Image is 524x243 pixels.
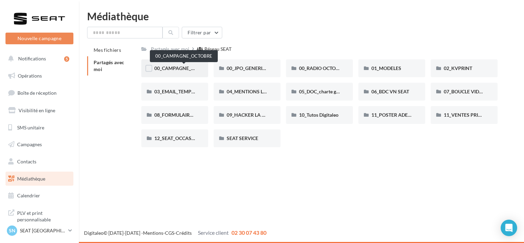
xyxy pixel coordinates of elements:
a: PLV et print personnalisable [4,206,75,226]
span: 00_JPO_GENERIQUE IBIZA ARONA [227,65,304,71]
span: 01_MODELES [371,65,401,71]
a: Crédits [176,230,192,236]
a: SN SEAT [GEOGRAPHIC_DATA] [5,224,73,237]
span: 11_VENTES PRIVÉES SEAT [444,112,502,118]
span: Notifications [18,56,46,61]
span: 02_KVPRINT [444,65,472,71]
button: Filtrer par [182,27,222,38]
span: 03_EMAIL_TEMPLATE HTML SEAT [154,89,229,94]
span: 05_DOC_charte graphique + Guidelines [299,89,383,94]
span: 09_HACKER LA PQR [227,112,272,118]
span: Mes fichiers [94,47,121,53]
span: SN [9,227,15,234]
a: Opérations [4,69,75,83]
a: Contacts [4,154,75,169]
span: 12_SEAT_OCCASIONS_GARANTIES [154,135,232,141]
span: 08_FORMULAIRE DE DEMANDE CRÉATIVE [154,112,248,118]
button: Notifications 5 [4,51,72,66]
a: SMS unitaire [4,120,75,135]
span: PLV et print personnalisable [17,208,71,223]
span: Partagés avec moi [94,59,124,72]
div: Réseau SEAT [204,46,231,53]
span: 06_BDC VN SEAT [371,89,409,94]
a: Calendrier [4,188,75,203]
div: Partagés avec moi [151,46,189,53]
a: Boîte de réception [4,85,75,100]
a: Visibilité en ligne [4,103,75,118]
span: 11_POSTER ADEME SEAT [371,112,427,118]
span: 02 30 07 43 80 [231,229,266,236]
p: SEAT [GEOGRAPHIC_DATA] [20,227,65,234]
span: SMS unitaire [17,124,44,130]
span: 00_RADIO OCTOBRE [299,65,345,71]
span: Contacts [17,159,36,164]
span: Calendrier [17,193,40,198]
a: Mentions [143,230,163,236]
a: Campagnes [4,137,75,152]
a: Médiathèque [4,172,75,186]
span: Visibilité en ligne [19,107,55,113]
span: Campagnes [17,141,42,147]
span: 04_MENTIONS LEGALES OFFRES PRESSE [227,89,318,94]
span: Boîte de réception [17,90,57,96]
div: Médiathèque [87,11,516,21]
span: Service client [198,229,229,236]
a: Digitaleo [84,230,104,236]
span: Opérations [18,73,42,79]
a: CGS [165,230,174,236]
div: Open Intercom Messenger [501,220,517,236]
span: 00_CAMPAGNE_OCTOBRE [154,65,213,71]
span: © [DATE]-[DATE] - - - [84,230,266,236]
span: 10_Tutos Digitaleo [299,112,338,118]
span: SEAT SERVICE [227,135,258,141]
span: Médiathèque [17,176,45,182]
div: 00_CAMPAGNE_OCTOBRE [150,50,218,62]
div: 5 [64,56,69,62]
button: Nouvelle campagne [5,33,73,44]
